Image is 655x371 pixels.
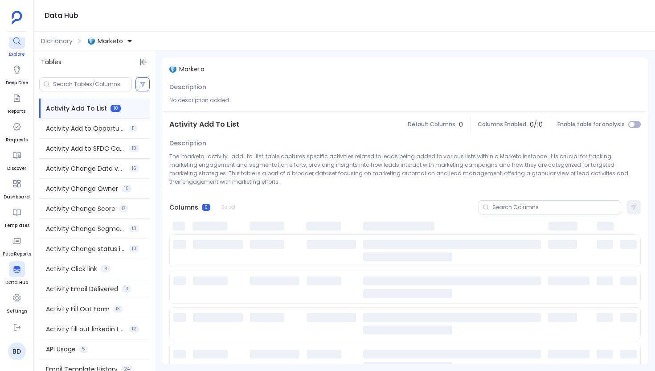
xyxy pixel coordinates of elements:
span: Activity Click link [46,264,97,273]
input: Search Columns [492,204,621,211]
span: Explore [9,51,25,58]
a: Requests [6,119,28,144]
span: Activity Change Data value [46,164,126,173]
span: Activity Add To List [169,119,239,130]
span: Enable table for analysis [557,121,625,128]
span: 14 [101,265,110,272]
span: 10 [122,185,131,192]
p: No description added. [169,96,641,104]
span: 17 [119,205,128,212]
span: 13 [113,305,123,313]
span: 10 [111,105,121,112]
img: petavue logo [12,11,22,24]
span: Settings [7,308,27,315]
span: Activity Change Segment [46,224,126,233]
span: Reports [8,108,25,115]
span: Columns [169,203,198,212]
span: 11 [129,125,137,132]
span: 12 [129,326,139,333]
span: Templates [4,222,29,229]
p: The 'marketo_activity_add_to_list' table captures specific activities related to leads being adde... [169,152,641,186]
span: Activity Add to Opportunity [46,124,126,133]
button: Hide Tables [137,56,150,68]
h1: Data Hub [45,9,78,22]
span: 0 [459,120,463,129]
input: Search Tables/Columns [53,81,131,88]
span: Deep Dive [6,79,28,87]
a: Settings [7,290,27,315]
button: Marketo [86,34,135,48]
span: 13 [122,285,131,293]
span: Activity Change Owner [46,184,118,193]
a: Templates [4,204,29,229]
span: Marketo [179,65,205,74]
a: Reports [8,90,25,115]
img: iceberg.svg [169,66,176,73]
span: Activity Change status in SFDC Campaign [46,244,126,253]
div: Tables [34,50,155,74]
span: 10 [129,245,139,252]
a: Dashboard [4,176,30,201]
a: PetaReports [3,233,31,258]
span: Activity Add To List [46,104,107,113]
span: Discover [7,165,26,172]
span: Description [169,82,206,91]
a: Deep Dive [6,62,28,87]
img: iceberg.svg [88,37,95,45]
span: Activity Add to SFDC Campaign [46,144,126,153]
a: Discover [7,147,26,172]
span: Marketo [98,37,123,45]
span: 5 [79,346,88,353]
span: 10 [129,145,139,152]
a: Data Hub [5,261,28,286]
span: Requests [6,136,28,144]
span: Activity Email Delivered [46,284,118,293]
span: Data Hub [5,279,28,286]
span: Columns Enabled [478,121,526,128]
span: 15 [129,165,139,172]
span: Default Columns [408,121,455,128]
span: 10 [129,225,139,232]
span: Activity Fill Out Form [46,305,110,313]
span: Dictionary [41,37,73,45]
span: 0 / 10 [530,120,543,129]
a: BD [8,342,26,360]
span: Activity fill out linkedin Led Gen Form [46,325,126,334]
a: Explore [9,33,25,58]
span: Activity Change Score [46,204,115,213]
span: API Usage [46,345,76,354]
span: Description [169,139,206,148]
span: PetaReports [3,251,31,258]
span: 0 [202,204,210,211]
span: Dashboard [4,194,30,201]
